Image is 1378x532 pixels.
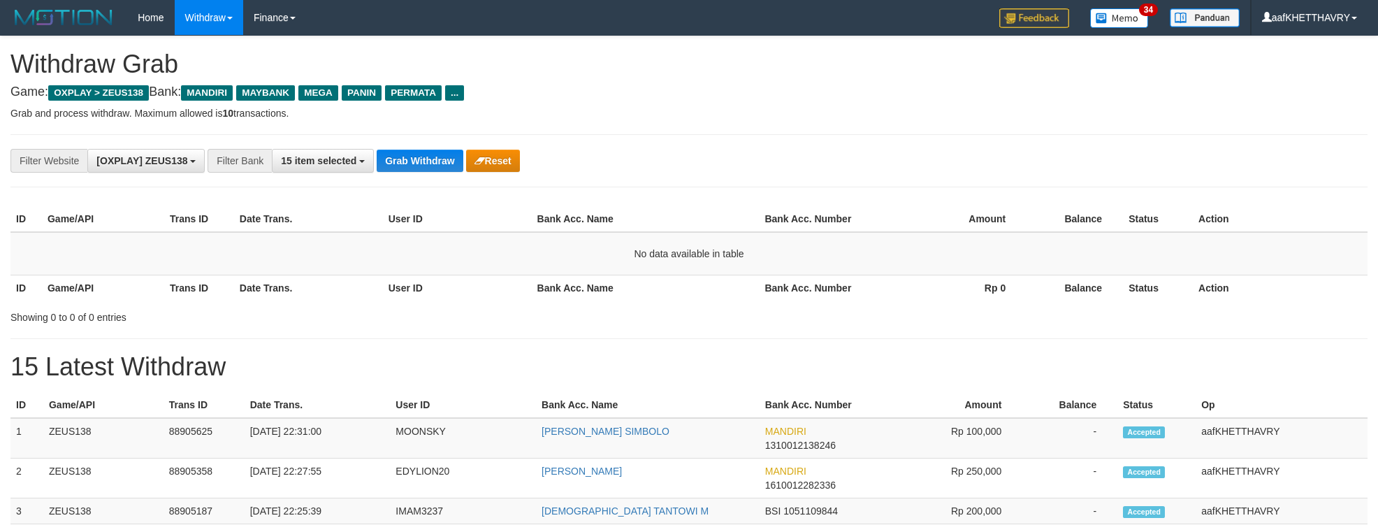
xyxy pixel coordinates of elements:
[765,426,806,437] span: MANDIRI
[164,206,234,232] th: Trans ID
[10,7,117,28] img: MOTION_logo.png
[759,206,881,232] th: Bank Acc. Number
[245,459,391,498] td: [DATE] 22:27:55
[765,466,806,477] span: MANDIRI
[234,206,383,232] th: Date Trans.
[10,498,43,524] td: 3
[765,505,781,517] span: BSI
[245,418,391,459] td: [DATE] 22:31:00
[999,8,1069,28] img: Feedback.jpg
[1027,275,1123,301] th: Balance
[10,232,1368,275] td: No data available in table
[1196,418,1368,459] td: aafKHETTHAVRY
[385,85,442,101] span: PERMATA
[1123,206,1193,232] th: Status
[880,459,1023,498] td: Rp 250,000
[43,459,164,498] td: ZEUS138
[880,418,1023,459] td: Rp 100,000
[1123,275,1193,301] th: Status
[181,85,233,101] span: MANDIRI
[1123,466,1165,478] span: Accepted
[87,149,205,173] button: [OXPLAY] ZEUS138
[532,275,760,301] th: Bank Acc. Name
[1139,3,1158,16] span: 34
[1123,506,1165,518] span: Accepted
[880,392,1023,418] th: Amount
[542,466,622,477] a: [PERSON_NAME]
[10,50,1368,78] h1: Withdraw Grab
[542,505,709,517] a: [DEMOGRAPHIC_DATA] TANTOWI M
[222,108,233,119] strong: 10
[43,418,164,459] td: ZEUS138
[10,305,564,324] div: Showing 0 to 0 of 0 entries
[765,440,836,451] span: Copy 1310012138246 to clipboard
[281,155,356,166] span: 15 item selected
[759,275,881,301] th: Bank Acc. Number
[390,498,536,524] td: IMAM3237
[164,459,245,498] td: 88905358
[880,498,1023,524] td: Rp 200,000
[245,392,391,418] th: Date Trans.
[1196,459,1368,498] td: aafKHETTHAVRY
[383,206,532,232] th: User ID
[42,275,164,301] th: Game/API
[10,206,42,232] th: ID
[48,85,149,101] span: OXPLAY > ZEUS138
[236,85,295,101] span: MAYBANK
[245,498,391,524] td: [DATE] 22:25:39
[532,206,760,232] th: Bank Acc. Name
[96,155,187,166] span: [OXPLAY] ZEUS138
[390,418,536,459] td: MOONSKY
[445,85,464,101] span: ...
[272,149,374,173] button: 15 item selected
[783,505,838,517] span: Copy 1051109844 to clipboard
[234,275,383,301] th: Date Trans.
[536,392,760,418] th: Bank Acc. Name
[383,275,532,301] th: User ID
[164,275,234,301] th: Trans ID
[42,206,164,232] th: Game/API
[1027,206,1123,232] th: Balance
[10,418,43,459] td: 1
[1022,498,1117,524] td: -
[10,106,1368,120] p: Grab and process withdraw. Maximum allowed is transactions.
[10,275,42,301] th: ID
[466,150,520,172] button: Reset
[1022,392,1117,418] th: Balance
[342,85,382,101] span: PANIN
[542,426,669,437] a: [PERSON_NAME] SIMBOLO
[164,392,245,418] th: Trans ID
[10,353,1368,381] h1: 15 Latest Withdraw
[1117,392,1196,418] th: Status
[1123,426,1165,438] span: Accepted
[10,459,43,498] td: 2
[390,459,536,498] td: EDYLION20
[1022,418,1117,459] td: -
[881,206,1027,232] th: Amount
[298,85,338,101] span: MEGA
[1196,498,1368,524] td: aafKHETTHAVRY
[1090,8,1149,28] img: Button%20Memo.svg
[1196,392,1368,418] th: Op
[10,149,87,173] div: Filter Website
[1170,8,1240,27] img: panduan.png
[164,418,245,459] td: 88905625
[760,392,880,418] th: Bank Acc. Number
[1022,459,1117,498] td: -
[10,392,43,418] th: ID
[164,498,245,524] td: 88905187
[43,498,164,524] td: ZEUS138
[208,149,272,173] div: Filter Bank
[1193,275,1368,301] th: Action
[881,275,1027,301] th: Rp 0
[1193,206,1368,232] th: Action
[10,85,1368,99] h4: Game: Bank:
[43,392,164,418] th: Game/API
[377,150,463,172] button: Grab Withdraw
[765,480,836,491] span: Copy 1610012282336 to clipboard
[390,392,536,418] th: User ID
